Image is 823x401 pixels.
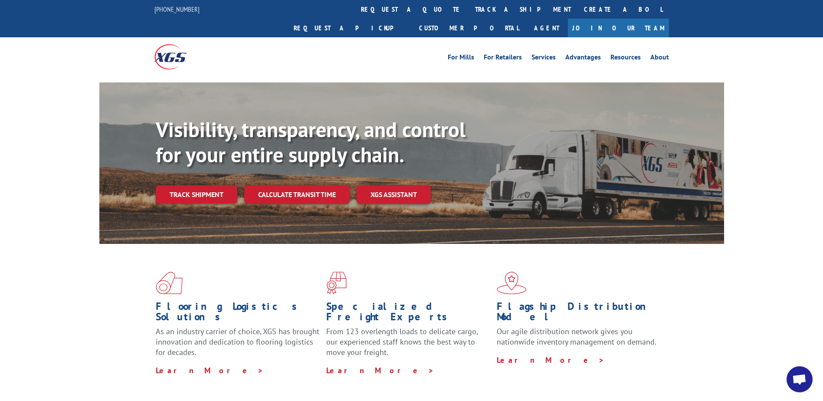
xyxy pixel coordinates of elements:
[156,365,264,375] a: Learn More >
[326,365,434,375] a: Learn More >
[497,272,527,294] img: xgs-icon-flagship-distribution-model-red
[154,5,200,13] a: [PHONE_NUMBER]
[610,54,641,63] a: Resources
[156,272,183,294] img: xgs-icon-total-supply-chain-intelligence-red
[326,326,490,365] p: From 123 overlength loads to delicate cargo, our experienced staff knows the best way to move you...
[156,326,319,357] span: As an industry carrier of choice, XGS has brought innovation and dedication to flooring logistics...
[497,355,605,365] a: Learn More >
[357,185,431,204] a: XGS ASSISTANT
[156,185,237,204] a: Track shipment
[448,54,474,63] a: For Mills
[244,185,350,204] a: Calculate transit time
[484,54,522,63] a: For Retailers
[326,301,490,326] h1: Specialized Freight Experts
[287,19,413,37] a: Request a pickup
[326,272,347,294] img: xgs-icon-focused-on-flooring-red
[497,326,656,347] span: Our agile distribution network gives you nationwide inventory management on demand.
[531,54,556,63] a: Services
[525,19,568,37] a: Agent
[156,116,466,168] b: Visibility, transparency, and control for your entire supply chain.
[787,366,813,392] a: Open chat
[156,301,320,326] h1: Flooring Logistics Solutions
[568,19,669,37] a: Join Our Team
[497,301,661,326] h1: Flagship Distribution Model
[565,54,601,63] a: Advantages
[413,19,525,37] a: Customer Portal
[650,54,669,63] a: About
